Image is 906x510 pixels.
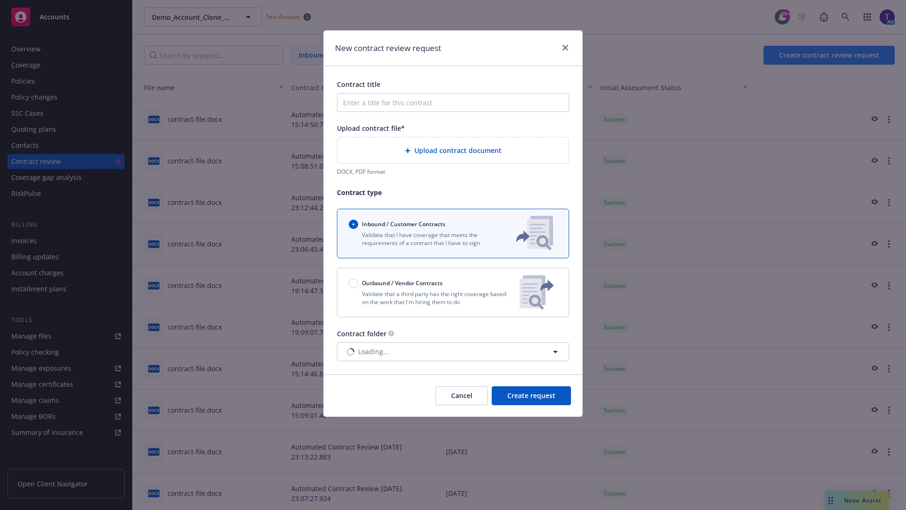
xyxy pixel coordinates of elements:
[337,209,569,258] button: Inbound / Customer ContractsValidate that I have coverage that meets the requirements of a contra...
[349,220,358,229] input: Inbound / Customer Contracts
[358,347,389,357] span: Loading...
[337,80,380,89] span: Contract title
[337,187,569,197] p: Contract type
[337,168,569,176] div: DOCX, PDF format
[335,42,441,54] h1: New contract review request
[337,124,405,133] span: Upload contract file*
[560,42,571,53] a: close
[349,279,358,288] input: Outbound / Vendor Contracts
[507,391,555,400] span: Create request
[337,137,569,164] div: Upload contract document
[492,386,571,405] button: Create request
[337,329,386,338] span: Contract folder
[436,386,488,405] button: Cancel
[362,220,445,228] span: Inbound / Customer Contracts
[349,290,512,306] p: Validate that a third party has the right coverage based on the work that I'm hiring them to do
[349,231,501,247] p: Validate that I have coverage that meets the requirements of a contract that I have to sign
[362,279,443,287] span: Outbound / Vendor Contracts
[337,93,569,112] input: Enter a title for this contract
[337,268,569,317] button: Outbound / Vendor ContractsValidate that a third party has the right coverage based on the work t...
[414,145,502,155] span: Upload contract document
[337,342,569,361] button: Loading...
[451,391,472,400] span: Cancel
